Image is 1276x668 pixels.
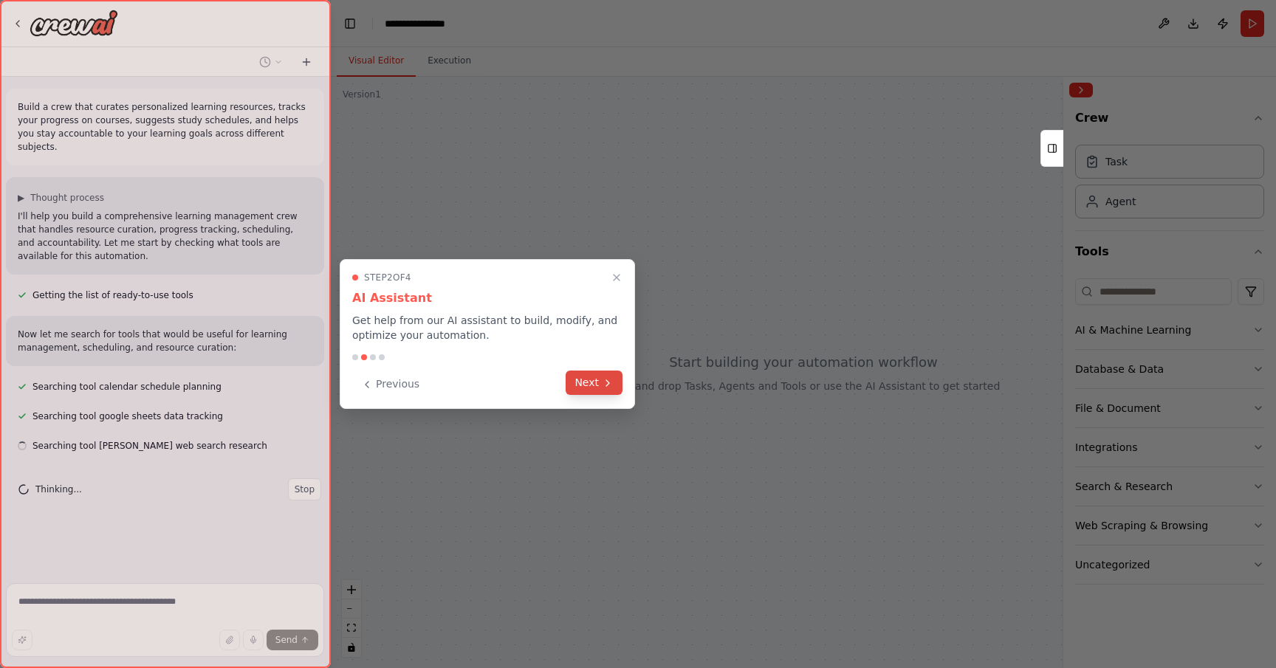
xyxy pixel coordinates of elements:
[364,272,411,283] span: Step 2 of 4
[352,289,622,307] h3: AI Assistant
[566,371,622,395] button: Next
[352,372,428,396] button: Previous
[608,269,625,286] button: Close walkthrough
[340,13,360,34] button: Hide left sidebar
[352,313,622,342] p: Get help from our AI assistant to build, modify, and optimize your automation.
